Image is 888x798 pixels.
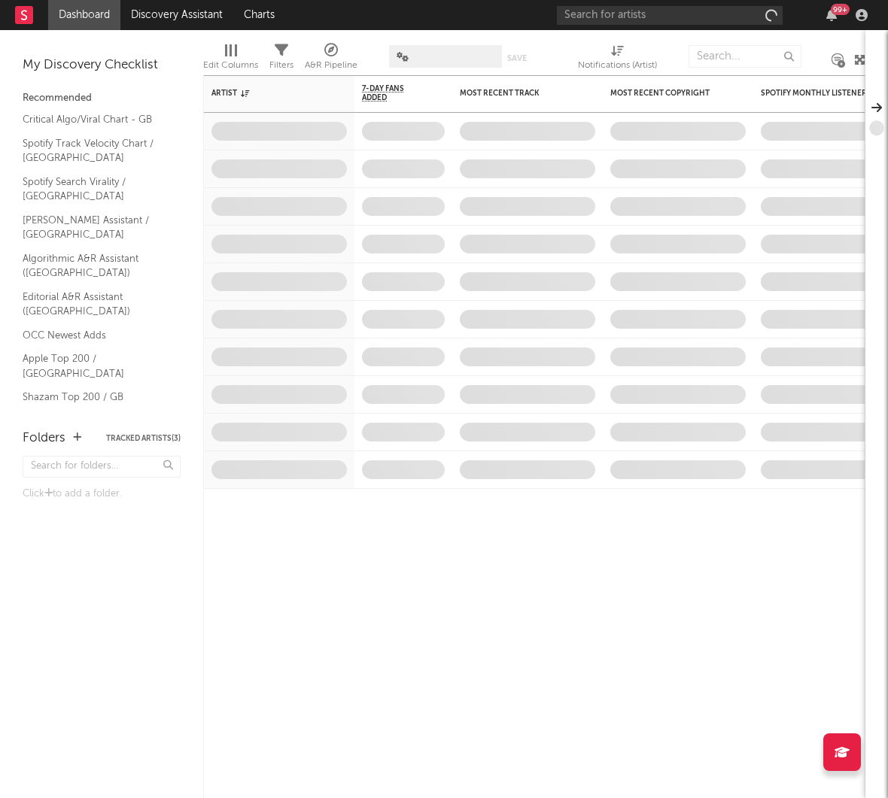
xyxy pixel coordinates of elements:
div: Recommended [23,90,181,108]
span: 7-Day Fans Added [362,84,422,102]
div: Notifications (Artist) [578,38,657,81]
div: 99 + [831,4,850,15]
div: Artist [211,89,324,98]
a: OCC Newest Adds [23,327,166,344]
input: Search for folders... [23,456,181,478]
a: Spotify Search Virality / [GEOGRAPHIC_DATA] [23,174,166,205]
input: Search for artists [557,6,783,25]
input: Search... [689,45,801,68]
div: Most Recent Track [460,89,573,98]
button: Save [507,54,527,62]
a: [PERSON_NAME] Assistant / [GEOGRAPHIC_DATA] [23,212,166,243]
div: Filters [269,38,293,81]
div: A&R Pipeline [305,38,357,81]
div: Folders [23,429,65,448]
div: Click to add a folder. [23,485,181,503]
div: Most Recent Copyright [610,89,723,98]
a: Shazam Top 200 / GB [23,389,166,405]
a: Editorial A&R Assistant ([GEOGRAPHIC_DATA]) [23,289,166,320]
div: Filters [269,56,293,74]
div: Edit Columns [203,56,258,74]
a: Critical Algo/Viral Chart - GB [23,111,166,128]
div: Spotify Monthly Listeners [761,89,874,98]
div: My Discovery Checklist [23,56,181,74]
div: Notifications (Artist) [578,56,657,74]
div: Edit Columns [203,38,258,81]
a: Spotify Track Velocity Chart / [GEOGRAPHIC_DATA] [23,135,166,166]
a: Apple Top 200 / [GEOGRAPHIC_DATA] [23,350,166,381]
button: Tracked Artists(3) [106,435,181,442]
a: Algorithmic A&R Assistant ([GEOGRAPHIC_DATA]) [23,250,166,281]
div: A&R Pipeline [305,56,357,74]
button: 99+ [826,9,837,21]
